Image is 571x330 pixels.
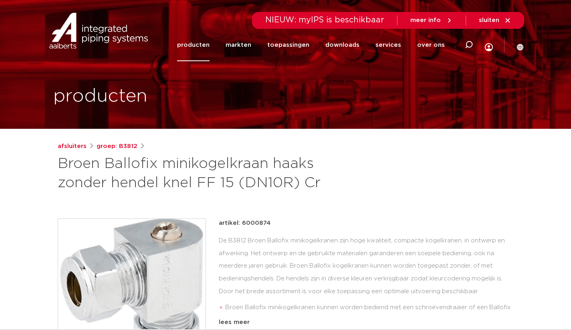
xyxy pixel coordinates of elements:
a: afsluiters [58,142,87,151]
div: lees meer [219,318,514,327]
nav: Menu [177,29,445,61]
li: Broen Ballofix minikogelkranen kunnen worden bediend met een schroevendraaier of een Ballofix hendel [225,301,514,327]
div: De B3812 Broen Ballofix minikogelkranen zijn hoge kwaliteit, compacte kogelkranen, in ontwerp en ... [219,234,514,314]
h1: producten [53,84,147,109]
span: meer info [410,17,441,23]
a: producten [177,29,210,61]
p: artikel: 6000874 [219,218,270,228]
a: meer info [410,17,453,24]
a: sluiten [479,17,511,24]
a: markten [226,29,251,61]
a: over ons [417,29,445,61]
a: groep: B3812 [97,142,137,151]
a: downloads [325,29,359,61]
span: NIEUW: myIPS is beschikbaar [265,16,384,24]
h1: Broen Ballofix minikogelkraan haaks zonder hendel knel FF 15 (DN10R) Cr [58,154,359,193]
div: my IPS [485,26,493,64]
a: toepassingen [267,29,309,61]
a: services [375,29,401,61]
span: sluiten [479,17,499,23]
